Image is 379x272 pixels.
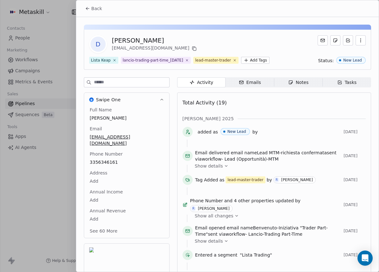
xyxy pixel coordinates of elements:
div: Swipe OneSwipe One [84,107,169,238]
span: Status: [318,57,334,64]
span: Address [89,170,109,176]
span: Add [90,197,164,203]
span: [DATE] [344,129,366,134]
div: [PERSON_NAME] [281,178,313,182]
span: Full Name [89,107,113,113]
span: Email delivered [195,150,229,155]
span: Lead (Opportunità)-MTM [225,157,279,162]
span: Total Activity (19) [183,100,227,106]
span: Lead MTM-richiesta confermata [257,150,327,155]
div: Tasks [337,79,357,86]
span: by [267,177,272,183]
button: Swipe OneSwipe One [84,93,169,107]
span: Swipe One [96,97,121,103]
div: New Lead [227,129,246,134]
a: Show all changes [195,213,361,219]
span: Back [91,5,102,12]
span: and 4 other properties updated [224,198,294,204]
div: Notes [288,79,308,86]
span: by [252,129,258,135]
span: by [295,198,301,204]
span: "Lista Trading" [240,252,272,258]
a: Show details [195,163,361,169]
span: email name sent via workflow - [195,150,341,162]
div: [EMAIL_ADDRESS][DOMAIN_NAME] [112,45,198,52]
span: Email [89,126,103,132]
span: [DATE] [344,228,366,234]
span: [DATE] [344,177,366,182]
span: Benvenuto-Iniziativa "Trader Part-Time" [195,225,328,237]
span: email name sent via workflow - [195,225,341,237]
span: Annual Income [89,189,124,195]
span: Phone Number [89,151,124,157]
span: [DATE] [344,153,366,158]
div: lead-master-trader [195,57,231,63]
span: [DATE] [344,252,366,257]
span: Show details [195,163,223,169]
div: Lista Keap [91,57,111,63]
div: New Lead [343,58,362,62]
span: Phone Number [190,198,223,204]
span: D [90,37,106,52]
div: Open Intercom Messenger [357,251,373,266]
span: added as [198,129,218,135]
div: lancio-trading-part-time_[DATE] [123,57,183,63]
div: Emails [239,79,261,86]
span: Show all changes [195,213,233,219]
span: Annual Revenue [89,208,127,214]
span: Add [90,216,164,222]
div: [PERSON_NAME] [112,36,198,45]
button: See 60 More [86,225,121,237]
span: as [219,177,224,183]
img: Swipe One [89,98,94,102]
span: [EMAIL_ADDRESS][DOMAIN_NAME] [90,134,164,146]
span: [PERSON_NAME] [90,115,164,121]
div: R [192,206,195,211]
span: [DATE] [344,202,366,207]
span: 3356346161 [90,159,164,165]
span: Add [90,178,164,184]
span: Email opened [195,225,226,230]
div: [PERSON_NAME] [198,206,230,211]
span: Show details [195,238,223,244]
a: Show details [195,238,361,244]
span: [PERSON_NAME] 2025 [183,115,234,122]
span: Tag Added [195,177,218,183]
div: R [276,177,278,182]
button: Back [81,3,106,14]
span: Entered a segment [195,252,238,258]
button: Add Tags [241,57,270,64]
div: lead-master-trader [227,177,263,183]
span: Lancio-Trading Part-Time [248,232,302,237]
